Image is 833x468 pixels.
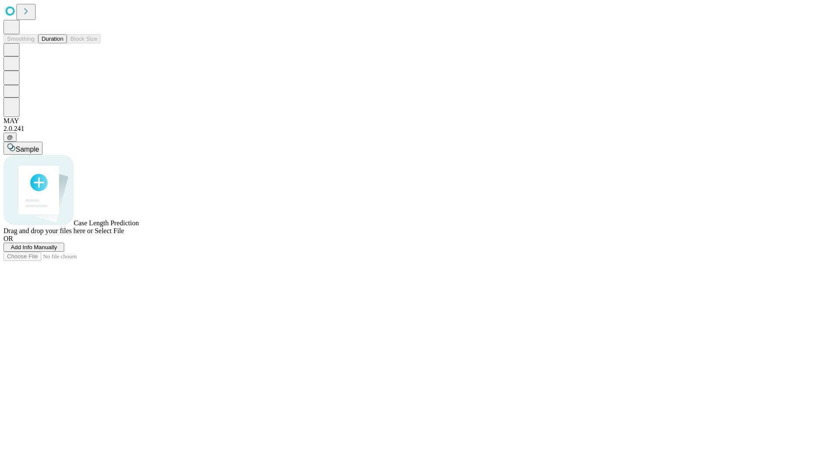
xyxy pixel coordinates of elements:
[3,117,830,125] div: MAY
[16,146,39,153] span: Sample
[7,134,13,140] span: @
[3,34,38,43] button: Smoothing
[38,34,67,43] button: Duration
[3,227,93,234] span: Drag and drop your files here or
[67,34,101,43] button: Block Size
[3,243,64,252] button: Add Info Manually
[11,244,57,250] span: Add Info Manually
[74,219,139,227] span: Case Length Prediction
[3,235,13,242] span: OR
[3,125,830,133] div: 2.0.241
[3,133,16,142] button: @
[3,142,43,155] button: Sample
[95,227,124,234] span: Select File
